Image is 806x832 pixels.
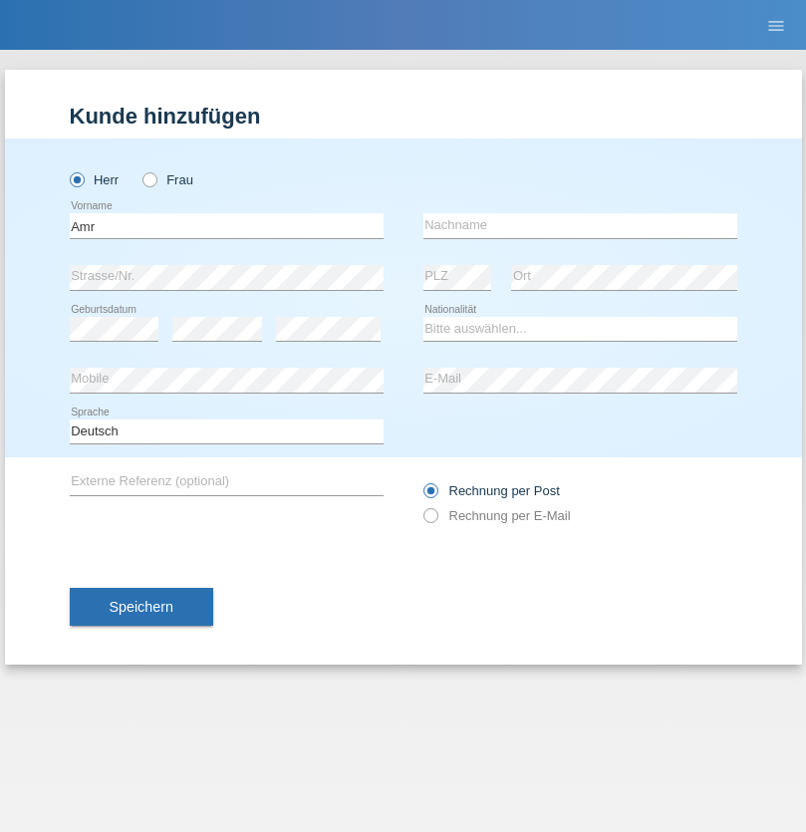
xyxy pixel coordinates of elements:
[756,19,796,31] a: menu
[766,16,786,36] i: menu
[142,172,193,187] label: Frau
[423,508,571,523] label: Rechnung per E-Mail
[423,483,560,498] label: Rechnung per Post
[142,172,155,185] input: Frau
[423,483,436,508] input: Rechnung per Post
[70,172,120,187] label: Herr
[70,104,737,129] h1: Kunde hinzufügen
[70,588,213,626] button: Speichern
[423,508,436,533] input: Rechnung per E-Mail
[70,172,83,185] input: Herr
[110,599,173,615] span: Speichern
